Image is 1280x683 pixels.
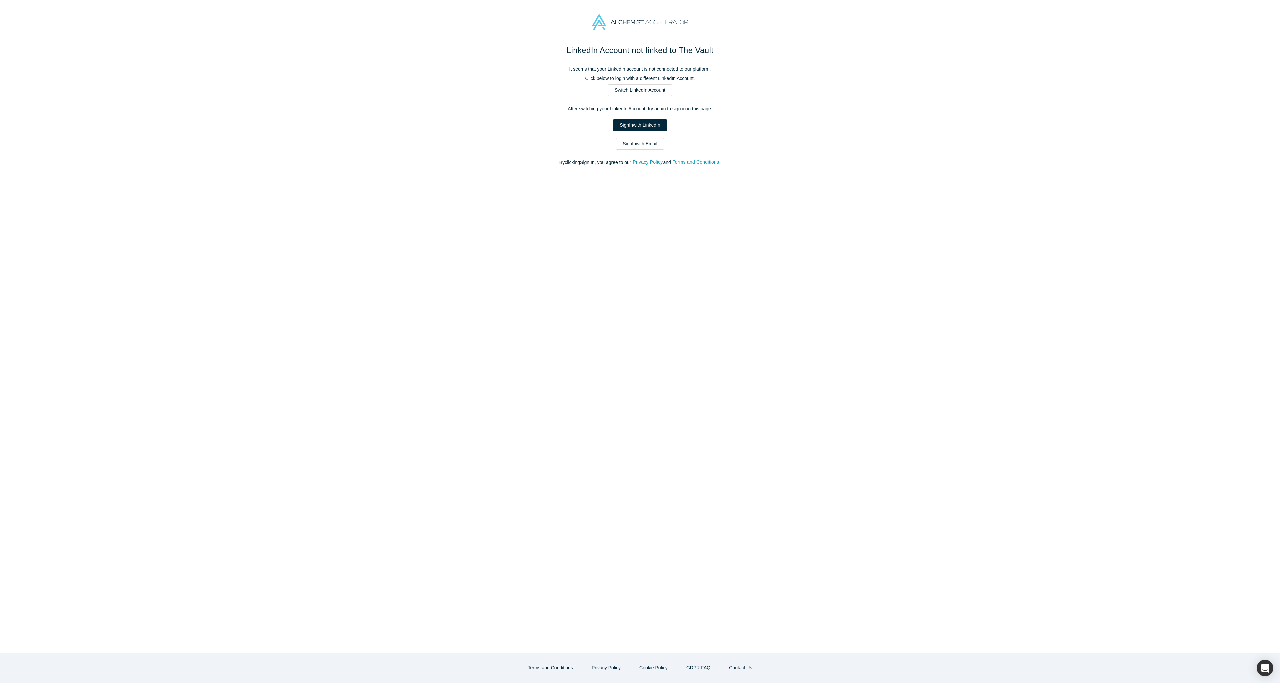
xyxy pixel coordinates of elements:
a: Switch LinkedIn Account [608,84,672,96]
a: SignInwith LinkedIn [613,119,667,131]
h1: LinkedIn Account not linked to The Vault [500,44,780,56]
button: Privacy Policy [632,158,663,166]
a: SignInwith Email [616,138,664,150]
img: Alchemist Accelerator Logo [592,14,688,30]
p: After switching your LinkedIn Account, try again to sign in in this page. [500,105,780,112]
p: By clicking Sign In , you agree to our and . [500,159,780,166]
a: GDPR FAQ [679,662,717,674]
button: Privacy Policy [585,662,628,674]
button: Terms and Conditions [672,158,720,166]
p: Click below to login with a different LinkedIn Account. [500,75,780,82]
button: Cookie Policy [632,662,675,674]
button: Contact Us [722,662,759,674]
button: Terms and Conditions [521,662,580,674]
p: It seems that your LinkedIn account is not connected to our platform. [500,66,780,73]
